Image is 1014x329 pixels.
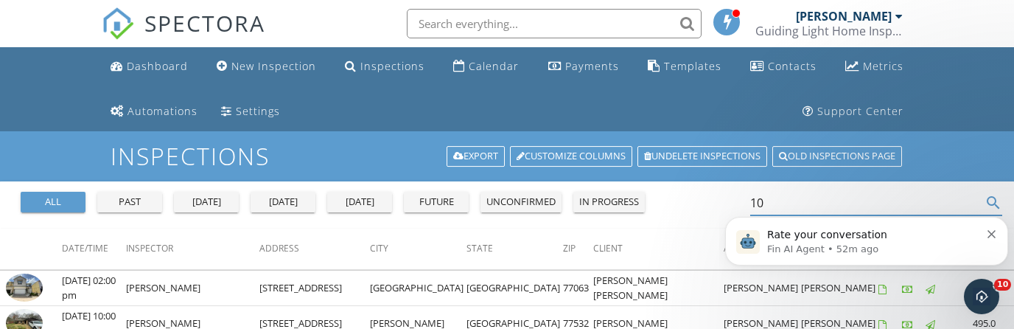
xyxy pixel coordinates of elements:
span: State [466,242,493,254]
div: [DATE] [180,195,233,209]
div: [DATE] [256,195,310,209]
a: Settings [215,98,286,125]
img: The Best Home Inspection Software - Spectora [102,7,134,40]
button: all [21,192,85,212]
span: Client [593,242,623,254]
td: [PERSON_NAME] [PERSON_NAME] [593,271,724,306]
span: Inspector [126,242,173,254]
td: [PERSON_NAME] [126,271,259,306]
a: Automations (Basic) [105,98,203,125]
a: Undelete inspections [637,146,767,167]
div: future [410,195,463,209]
td: [STREET_ADDRESS] [259,271,370,306]
td: [GEOGRAPHIC_DATA] [370,271,466,306]
div: Automations [127,104,197,118]
a: Customize Columns [510,146,632,167]
span: SPECTORA [144,7,265,38]
td: 77063 [563,271,593,306]
div: Guiding Light Home Inspection Services [755,24,903,38]
a: Inspections [339,53,430,80]
a: SPECTORA [102,20,265,51]
a: Metrics [839,53,909,80]
button: [DATE] [174,192,239,212]
button: [DATE] [251,192,315,212]
span: City [370,242,388,254]
div: Metrics [863,59,903,73]
th: State: Not sorted. [466,229,563,270]
div: Templates [664,59,721,73]
div: Settings [236,104,280,118]
a: Export [447,146,505,167]
iframe: Intercom notifications message [719,186,1014,289]
button: past [97,192,162,212]
div: Inspections [360,59,424,73]
div: [PERSON_NAME] [796,9,892,24]
div: Contacts [768,59,817,73]
span: Zip [563,242,576,254]
th: City: Not sorted. [370,229,466,270]
td: [DATE] 02:00 pm [62,271,126,306]
button: future [404,192,469,212]
div: all [27,195,80,209]
button: in progress [573,192,645,212]
th: Client: Not sorted. [593,229,724,270]
input: Search everything... [407,9,702,38]
span: 10 [994,279,1011,291]
th: Zip: Not sorted. [563,229,593,270]
img: 6931654%2Fcover_photos%2FT3H3ViRye3iKcd0p5cJB%2Fsmall.6931654-1722370259945 [6,274,43,302]
a: Old inspections page [772,146,902,167]
iframe: Intercom live chat [964,279,999,314]
a: Contacts [744,53,822,80]
td: [GEOGRAPHIC_DATA] [466,271,563,306]
a: Dashboard [105,53,194,80]
span: Date/Time [62,242,108,254]
button: [DATE] [327,192,392,212]
div: [DATE] [333,195,386,209]
a: Calendar [447,53,525,80]
div: Payments [565,59,619,73]
button: unconfirmed [480,192,562,212]
div: Dashboard [127,59,188,73]
a: Templates [642,53,727,80]
div: unconfirmed [486,195,556,209]
a: New Inspection [211,53,322,80]
a: Payments [542,53,625,80]
th: Inspector: Not sorted. [126,229,259,270]
th: Address: Not sorted. [259,229,370,270]
div: New Inspection [231,59,316,73]
a: Support Center [797,98,909,125]
h1: Inspections [111,143,903,169]
div: past [103,195,156,209]
th: Date/Time: Not sorted. [62,229,126,270]
div: in progress [579,195,639,209]
div: Support Center [817,104,903,118]
div: Calendar [469,59,519,73]
span: Address [259,242,299,254]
